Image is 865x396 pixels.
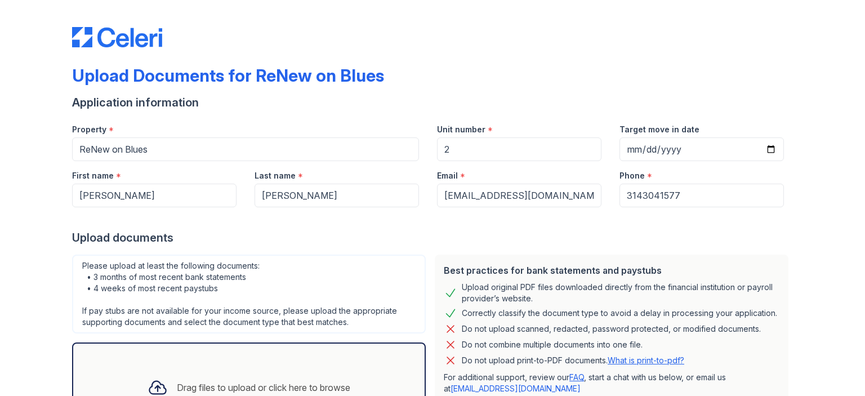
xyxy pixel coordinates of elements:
div: Best practices for bank statements and paystubs [444,264,779,277]
label: Email [437,170,458,181]
label: Phone [619,170,645,181]
div: Please upload at least the following documents: • 3 months of most recent bank statements • 4 wee... [72,255,426,333]
div: Upload documents [72,230,793,246]
label: Unit number [437,124,485,135]
div: Drag files to upload or click here to browse [177,381,350,394]
div: Do not upload scanned, redacted, password protected, or modified documents. [462,322,761,336]
label: Property [72,124,106,135]
a: [EMAIL_ADDRESS][DOMAIN_NAME] [451,384,581,393]
a: FAQ [569,372,584,382]
p: Do not upload print-to-PDF documents. [462,355,684,366]
label: First name [72,170,114,181]
div: Application information [72,95,793,110]
div: Upload Documents for ReNew on Blues [72,65,384,86]
img: CE_Logo_Blue-a8612792a0a2168367f1c8372b55b34899dd931a85d93a1a3d3e32e68fde9ad4.png [72,27,162,47]
div: Upload original PDF files downloaded directly from the financial institution or payroll provider’... [462,282,779,304]
div: Do not combine multiple documents into one file. [462,338,643,351]
div: Correctly classify the document type to avoid a delay in processing your application. [462,306,777,320]
label: Last name [255,170,296,181]
p: For additional support, review our , start a chat with us below, or email us at [444,372,779,394]
a: What is print-to-pdf? [608,355,684,365]
label: Target move in date [619,124,699,135]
